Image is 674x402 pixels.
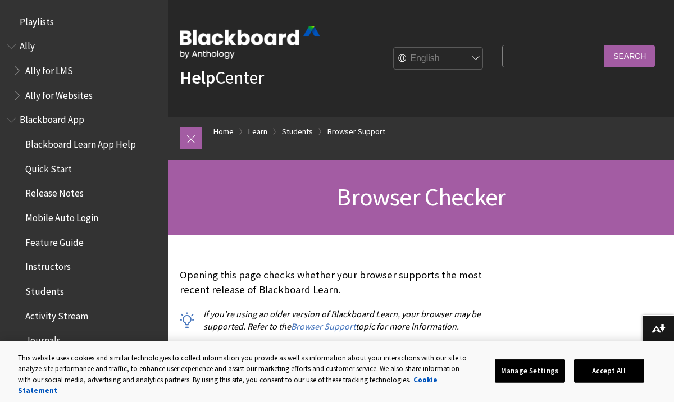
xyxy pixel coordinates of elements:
[25,86,93,101] span: Ally for Websites
[25,307,88,322] span: Activity Stream
[25,184,84,199] span: Release Notes
[25,159,72,175] span: Quick Start
[25,135,136,150] span: Blackboard Learn App Help
[180,268,497,297] p: Opening this page checks whether your browser supports the most recent release of Blackboard Learn.
[25,61,73,76] span: Ally for LMS
[291,321,356,332] a: Browser Support
[327,125,385,139] a: Browser Support
[248,125,267,139] a: Learn
[180,66,215,89] strong: Help
[604,45,655,67] input: Search
[20,111,84,126] span: Blackboard App
[18,353,472,396] div: This website uses cookies and similar technologies to collect information you provide as well as ...
[7,37,162,105] nav: Book outline for Anthology Ally Help
[25,282,64,297] span: Students
[25,331,61,346] span: Journals
[25,208,98,223] span: Mobile Auto Login
[282,125,313,139] a: Students
[25,258,71,273] span: Instructors
[25,233,84,248] span: Feature Guide
[20,37,35,52] span: Ally
[180,26,320,59] img: Blackboard by Anthology
[495,359,565,383] button: Manage Settings
[574,359,644,383] button: Accept All
[20,12,54,28] span: Playlists
[180,308,497,333] p: If you're using an older version of Blackboard Learn, your browser may be supported. Refer to the...
[394,48,484,70] select: Site Language Selector
[336,181,505,212] span: Browser Checker
[7,12,162,31] nav: Book outline for Playlists
[180,66,264,89] a: HelpCenter
[213,125,234,139] a: Home
[18,375,438,396] a: More information about your privacy, opens in a new tab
